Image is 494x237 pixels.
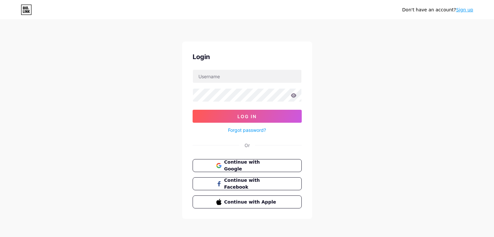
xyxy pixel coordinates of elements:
[193,70,301,83] input: Username
[228,127,266,133] a: Forgot password?
[193,52,302,62] div: Login
[193,159,302,172] button: Continue with Google
[402,6,473,13] div: Don't have an account?
[245,142,250,149] div: Or
[224,177,278,191] span: Continue with Facebook
[224,199,278,206] span: Continue with Apple
[193,195,302,208] button: Continue with Apple
[224,159,278,172] span: Continue with Google
[193,177,302,190] button: Continue with Facebook
[237,114,257,119] span: Log In
[193,110,302,123] button: Log In
[456,7,473,12] a: Sign up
